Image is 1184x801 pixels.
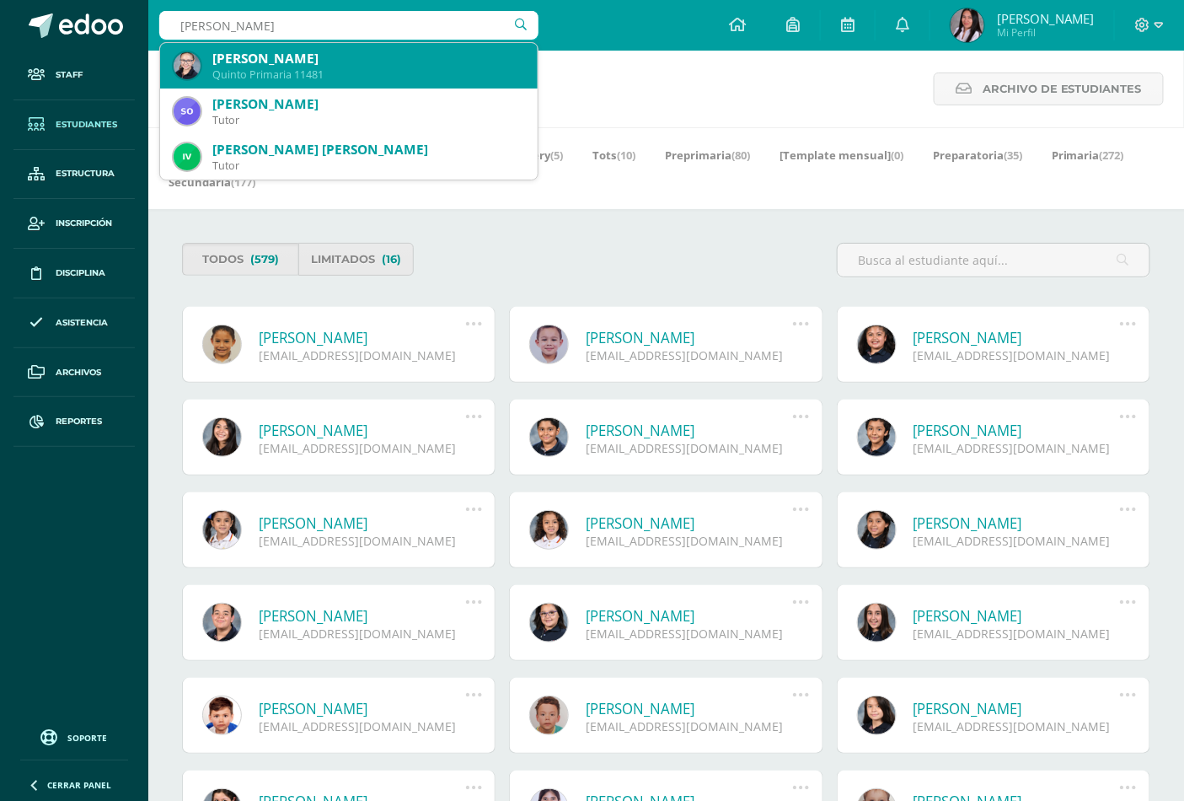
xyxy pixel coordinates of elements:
span: (0) [891,148,903,163]
div: [PERSON_NAME] [212,50,524,67]
span: Soporte [68,732,108,744]
span: (35) [1004,148,1022,163]
div: [EMAIL_ADDRESS][DOMAIN_NAME] [586,347,792,363]
div: [EMAIL_ADDRESS][DOMAIN_NAME] [586,440,792,456]
a: Todos(579) [182,243,298,276]
div: Quinto Primaria 11481 [212,67,524,82]
a: Tots(10) [592,142,635,169]
div: [EMAIL_ADDRESS][DOMAIN_NAME] [259,533,465,549]
img: 1c4a8e29229ca7cba10d259c3507f649.png [951,8,984,42]
a: [PERSON_NAME] [259,699,465,718]
div: [PERSON_NAME] [PERSON_NAME] [212,141,524,159]
span: (272) [1100,148,1124,163]
span: Reportes [56,415,102,428]
div: [EMAIL_ADDRESS][DOMAIN_NAME] [259,626,465,642]
a: [PERSON_NAME] [586,421,792,440]
a: Reportes [13,397,135,447]
img: 8a89fa1821b1729ba98c27bfc1014cb9.png [174,52,201,79]
a: Estudiantes [13,100,135,150]
span: (10) [617,148,635,163]
span: (177) [231,175,255,190]
div: [EMAIL_ADDRESS][DOMAIN_NAME] [586,533,792,549]
a: [PERSON_NAME] [913,328,1120,347]
a: Staff [13,51,135,100]
a: [PERSON_NAME] [913,421,1120,440]
span: Disciplina [56,266,105,280]
div: [EMAIL_ADDRESS][DOMAIN_NAME] [913,347,1120,363]
img: ad75c68262fbf34882a8ce38a7f2a2e9.png [174,98,201,125]
a: Archivos [13,348,135,398]
div: [EMAIL_ADDRESS][DOMAIN_NAME] [913,626,1120,642]
a: [PERSON_NAME] [913,699,1120,718]
span: Estudiantes [56,118,117,132]
a: [Template mensual](0) [780,142,903,169]
span: Inscripción [56,217,112,230]
span: (16) [382,244,401,275]
a: [PERSON_NAME] [586,699,792,718]
a: Inscripción [13,199,135,249]
div: [PERSON_NAME] [212,95,524,113]
span: Mi Perfil [997,25,1094,40]
span: Asistencia [56,316,108,330]
img: 83d52ceb72ff412ff0d3a31ce89ef7a3.png [174,143,201,170]
span: (5) [550,148,563,163]
div: [EMAIL_ADDRESS][DOMAIN_NAME] [259,347,465,363]
a: Disciplina [13,249,135,298]
a: [PERSON_NAME] [259,513,465,533]
a: Secundaria(177) [169,169,255,196]
a: [PERSON_NAME] [913,606,1120,626]
div: [EMAIL_ADDRESS][DOMAIN_NAME] [259,718,465,734]
a: Asistencia [13,298,135,348]
span: Estructura [56,167,115,180]
a: Primaria(272) [1052,142,1124,169]
a: Estructura [13,150,135,200]
div: [EMAIL_ADDRESS][DOMAIN_NAME] [913,533,1120,549]
a: [PERSON_NAME] [586,606,792,626]
a: Preprimaria(80) [665,142,750,169]
div: [EMAIL_ADDRESS][DOMAIN_NAME] [586,626,792,642]
div: [EMAIL_ADDRESS][DOMAIN_NAME] [259,440,465,456]
div: [EMAIL_ADDRESS][DOMAIN_NAME] [913,440,1120,456]
a: [PERSON_NAME] [259,328,465,347]
input: Busca un usuario... [159,11,538,40]
a: Limitados(16) [298,243,415,276]
a: [PERSON_NAME] [586,328,792,347]
div: [EMAIL_ADDRESS][DOMAIN_NAME] [913,718,1120,734]
div: [EMAIL_ADDRESS][DOMAIN_NAME] [586,718,792,734]
a: [PERSON_NAME] [586,513,792,533]
a: [PERSON_NAME] [259,606,465,626]
input: Busca al estudiante aquí... [838,244,1149,277]
span: Archivos [56,366,101,379]
a: [PERSON_NAME] [259,421,465,440]
a: Preparatoria(35) [933,142,1022,169]
div: Tutor [212,159,524,173]
a: Soporte [20,725,128,748]
span: (579) [250,244,279,275]
span: Archivo de Estudiantes [983,73,1142,105]
span: Cerrar panel [47,779,111,791]
div: Tutor [212,113,524,127]
a: Archivo de Estudiantes [934,73,1164,105]
span: [PERSON_NAME] [997,10,1094,27]
span: Staff [56,68,83,82]
a: [PERSON_NAME] [913,513,1120,533]
span: (80) [731,148,750,163]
